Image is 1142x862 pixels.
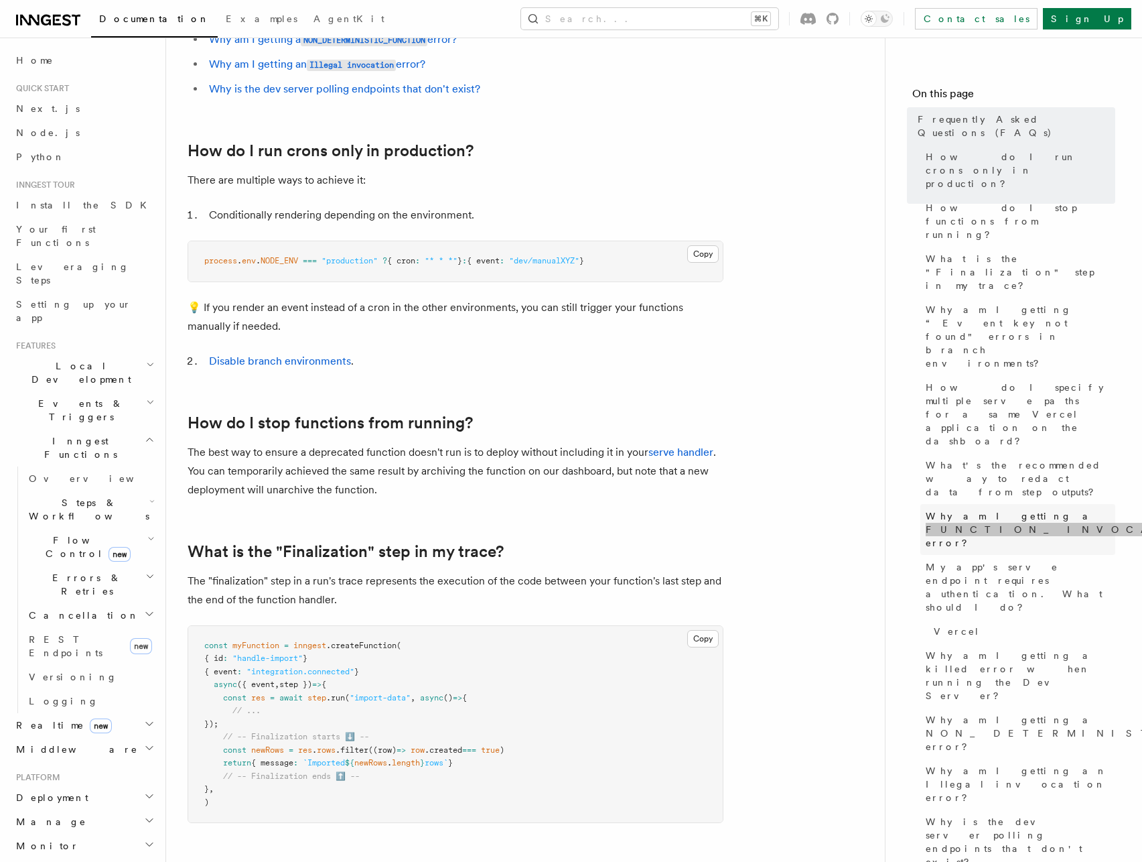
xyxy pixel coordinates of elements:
span: Vercel [934,625,980,638]
span: } [204,784,209,794]
span: === [462,745,476,755]
span: // -- Finalization starts ⬇️ -- [223,732,369,741]
a: REST Endpointsnew [23,627,157,665]
span: Deployment [11,791,88,804]
span: Monitor [11,839,79,853]
a: What's the recommended way to redact data from step outputs? [920,453,1115,504]
code: NON_DETERMINISTIC_FUNCTION [301,35,427,46]
a: What is the "Finalization" step in my trace? [920,247,1115,298]
p: The best way to ensure a deprecated function doesn't run is to deploy without including it in you... [188,443,723,499]
a: Examples [218,4,305,36]
span: What is the "Finalization" step in my trace? [926,252,1115,292]
span: { cron [387,256,415,265]
span: { id [204,654,223,663]
span: { message [251,758,293,767]
span: ((row) [368,745,397,755]
span: const [204,641,228,650]
span: row [411,745,425,755]
span: .run [326,693,345,702]
span: new [90,719,112,733]
span: } [354,667,359,676]
kbd: ⌘K [752,12,770,25]
p: 💡 If you render an event instead of a cron in the other environments, you can still trigger your ... [188,298,723,336]
span: "dev/manualXYZ" [509,256,579,265]
span: } [303,654,307,663]
span: newRows [251,745,284,755]
span: Why am I getting a killed error when running the Dev Server? [926,649,1115,702]
a: Disable branch environments [209,355,351,367]
p: The "finalization" step in a run's trace represents the execution of the code between your functi... [188,572,723,609]
span: Home [16,54,54,67]
button: Local Development [11,354,157,391]
span: myFunction [232,641,279,650]
span: length [392,758,420,767]
span: How do I run crons only in production? [926,150,1115,190]
span: .created [425,745,462,755]
button: Search...⌘K [521,8,778,29]
a: Why am I getting a NON_DETERMINISTIC_FUNCTION error? [920,708,1115,759]
span: return [223,758,251,767]
span: Errors & Retries [23,571,145,598]
span: Node.js [16,127,80,138]
span: await [279,693,303,702]
span: : [237,667,242,676]
button: Monitor [11,834,157,858]
a: Why am I getting an Illegal invocation error? [920,759,1115,810]
a: How do I stop functions from running? [188,414,473,432]
span: Overview [29,473,167,484]
span: How do I specify multiple serve paths for a same Vercel application on the dashboard? [926,381,1115,448]
button: Copy [687,630,719,648]
a: AgentKit [305,4,392,36]
span: res [251,693,265,702]
button: Inngest Functions [11,429,157,467]
span: inngest [293,641,326,650]
span: const [223,693,246,702]
span: { [322,680,326,689]
a: Vercel [928,619,1115,643]
span: => [453,693,462,702]
span: "handle-import" [232,654,303,663]
button: Errors & Retries [23,566,157,603]
span: Platform [11,772,60,783]
button: Manage [11,810,157,834]
span: Features [11,341,56,351]
span: rows [317,745,336,755]
a: Install the SDK [11,193,157,217]
span: Flow Control [23,534,147,560]
a: Contact sales [915,8,1038,29]
span: Your first Functions [16,224,96,248]
span: Realtime [11,719,112,732]
span: ( [345,693,350,702]
a: Why am I getting a killed error when running the Dev Server? [920,643,1115,708]
span: .filter [336,745,368,755]
button: Copy [687,245,719,263]
button: Flow Controlnew [23,528,157,566]
span: Documentation [99,13,210,24]
span: ) [500,745,504,755]
a: Why am I getting anIllegal invocationerror? [209,58,425,70]
a: Python [11,145,157,169]
a: Sign Up [1043,8,1131,29]
span: env [242,256,256,265]
span: Inngest Functions [11,434,145,461]
a: Setting up your app [11,292,157,330]
span: Events & Triggers [11,397,146,424]
span: newRows [354,758,387,767]
button: Cancellation [23,603,157,627]
span: step }) [279,680,312,689]
span: async [214,680,237,689]
span: } [420,758,425,767]
a: Leveraging Steps [11,255,157,292]
span: => [397,745,406,755]
a: serve handler [648,446,713,458]
span: How do I stop functions from running? [926,201,1115,241]
span: Python [16,151,65,162]
span: ? [382,256,387,265]
a: Home [11,48,157,72]
button: Realtimenew [11,713,157,737]
a: Why am I getting “Event key not found" errors in branch environments? [920,298,1115,375]
span: rows` [425,758,448,767]
a: Next.js [11,97,157,121]
a: Logging [23,689,157,713]
span: AgentKit [313,13,384,24]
